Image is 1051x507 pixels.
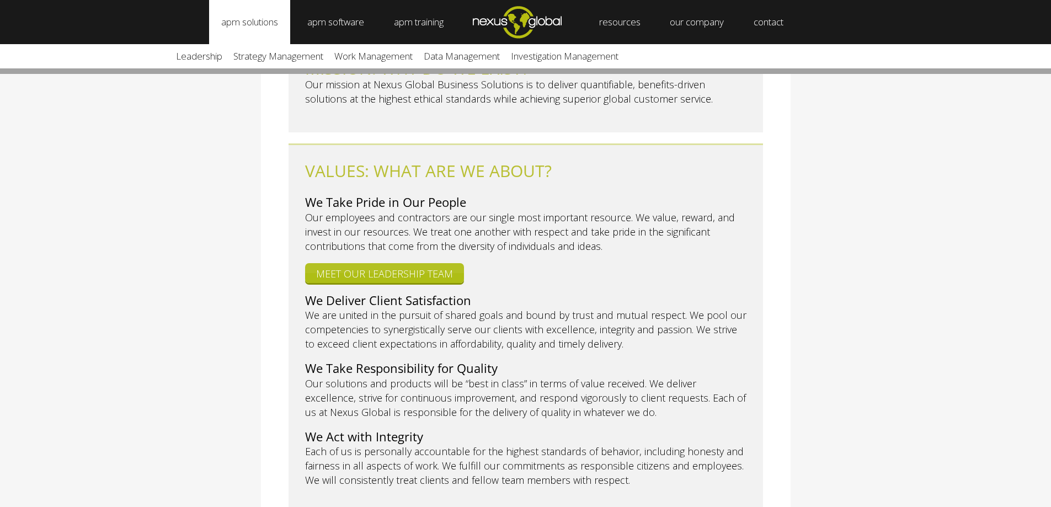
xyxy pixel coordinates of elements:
p: Our mission at Nexus Global Business Solutions is to deliver quantifiable, benefits-driven soluti... [305,77,746,106]
p: We are united in the pursuit of shared goals and bound by trust and mutual respect. We pool our c... [305,308,746,351]
h2: VALUES: WHAT ARE WE ABOUT? [305,162,746,180]
h3: We Take Pride in Our People [305,195,746,210]
p: Each of us is personally accountable for the highest standards of behavior, including honesty and... [305,444,746,487]
h3: We Take Responsibility for Quality [305,361,746,376]
a: MEET OUR LEADERSHIP TEAM [305,263,464,283]
h3: We Act with Integrity [305,429,746,445]
a: Data Management [418,44,505,68]
p: Our solutions and products will be “best in class” in terms of value received. We deliver excelle... [305,376,746,419]
h3: We Deliver Client Satisfaction [305,293,746,308]
a: Leadership [170,44,228,68]
p: Our employees and contractors are our single most important resource. We value, reward, and inves... [305,210,746,253]
a: Work Management [329,44,418,68]
a: Strategy Management [228,44,329,68]
a: Investigation Management [505,44,624,68]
